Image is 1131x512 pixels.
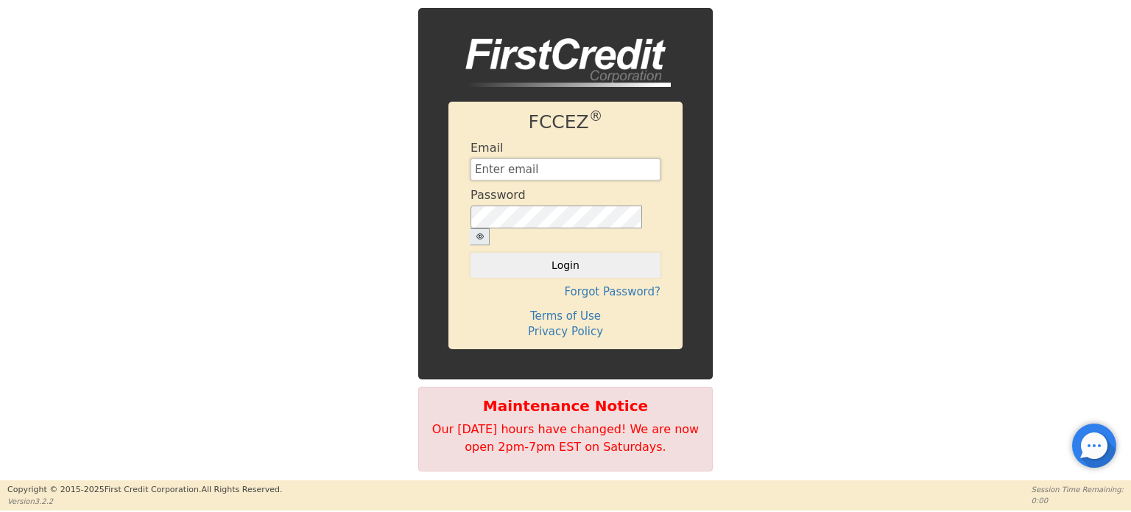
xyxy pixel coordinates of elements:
[471,285,660,298] h4: Forgot Password?
[432,422,699,454] span: Our [DATE] hours have changed! We are now open 2pm-7pm EST on Saturdays.
[471,158,660,180] input: Enter email
[426,395,705,417] b: Maintenance Notice
[201,485,282,494] span: All Rights Reserved.
[448,38,671,87] img: logo-CMu_cnol.png
[7,496,282,507] p: Version 3.2.2
[471,141,503,155] h4: Email
[7,484,282,497] p: Copyright © 2015- 2025 First Credit Corporation.
[1032,495,1124,506] p: 0:00
[471,253,660,278] button: Login
[471,188,526,202] h4: Password
[1032,484,1124,495] p: Session Time Remaining:
[471,325,660,338] h4: Privacy Policy
[471,309,660,323] h4: Terms of Use
[589,108,603,124] sup: ®
[471,111,660,133] h1: FCCEZ
[471,206,642,229] input: password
